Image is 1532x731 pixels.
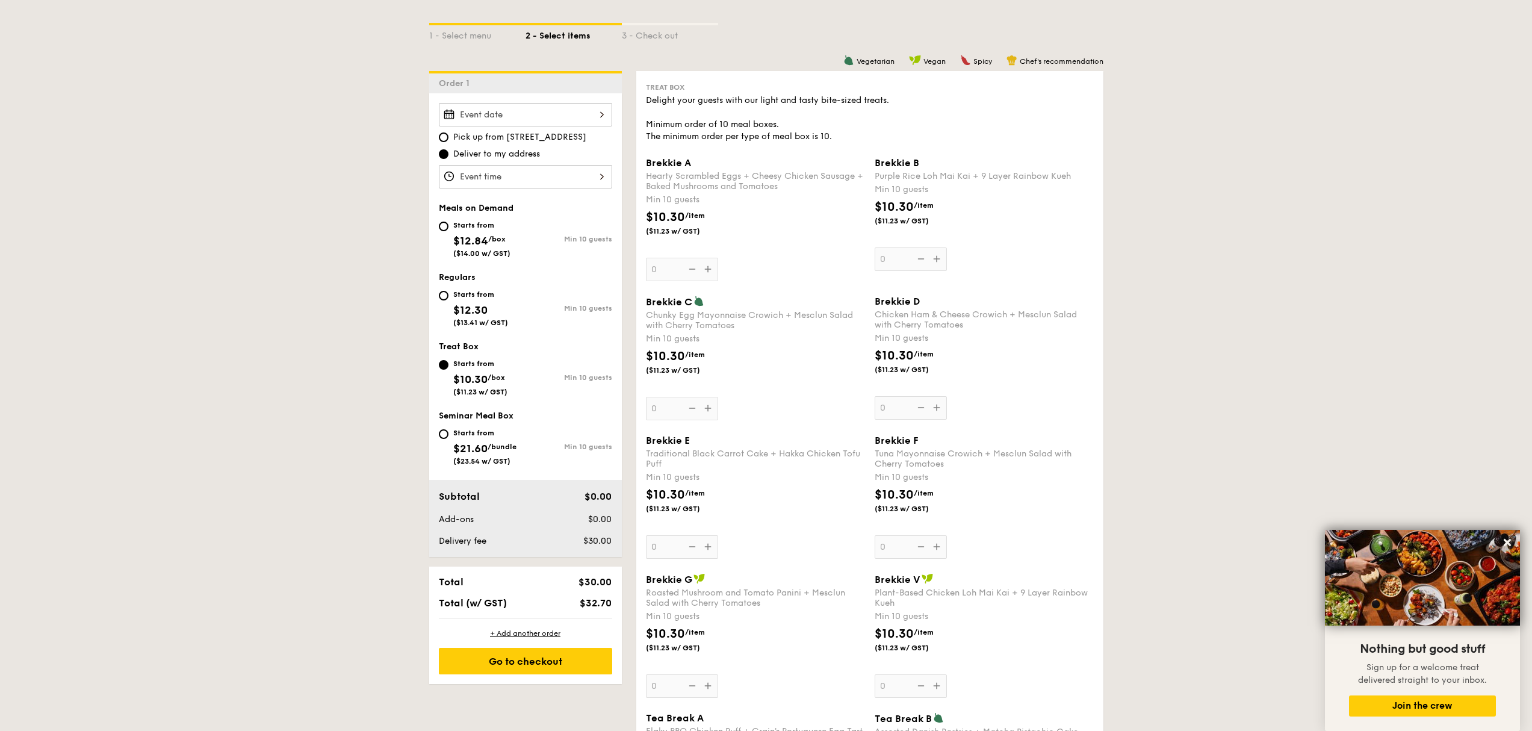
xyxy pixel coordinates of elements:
[646,296,692,308] span: Brekkie C
[685,489,705,497] span: /item
[875,435,919,446] span: Brekkie F
[922,573,934,584] img: icon-vegan.f8ff3823.svg
[685,350,705,359] span: /item
[439,629,612,638] div: + Add another order
[1358,662,1487,685] span: Sign up for a welcome treat delivered straight to your inbox.
[646,310,865,331] div: Chunky Egg Mayonnaise Crowich + Mesclun Salad with Cherry Tomatoes
[646,194,865,206] div: Min 10 guests
[875,171,1094,181] div: Purple Rice Loh Mai Kai + 9 Layer Rainbow Kueh
[453,290,508,299] div: Starts from
[875,332,1094,344] div: Min 10 guests
[646,574,692,585] span: Brekkie G
[1006,55,1017,66] img: icon-chef-hat.a58ddaea.svg
[646,712,704,724] span: Tea Break A
[875,471,1094,484] div: Min 10 guests
[646,349,685,364] span: $10.30
[914,628,934,636] span: /item
[693,296,704,306] img: icon-vegetarian.fe4039eb.svg
[646,643,728,653] span: ($11.23 w/ GST)
[439,103,612,126] input: Event date
[588,514,612,524] span: $0.00
[439,411,513,421] span: Seminar Meal Box
[1360,642,1485,656] span: Nothing but good stuff
[646,210,685,225] span: $10.30
[875,365,957,375] span: ($11.23 w/ GST)
[857,57,895,66] span: Vegetarian
[875,184,1094,196] div: Min 10 guests
[453,249,510,258] span: ($14.00 w/ GST)
[875,574,920,585] span: Brekkie V
[875,449,1094,469] div: Tuna Mayonnaise Crowich + Mesclun Salad with Cherry Tomatoes
[439,648,612,674] div: Go to checkout
[583,536,612,546] span: $30.00
[646,471,865,484] div: Min 10 guests
[439,429,448,439] input: Starts from$21.60/bundle($23.54 w/ GST)Min 10 guests
[685,628,705,636] span: /item
[622,25,718,42] div: 3 - Check out
[646,588,865,608] div: Roasted Mushroom and Tomato Panini + Mesclun Salad with Cherry Tomatoes
[875,504,957,514] span: ($11.23 w/ GST)
[1498,533,1517,552] button: Close
[875,713,932,724] span: Tea Break B
[646,171,865,191] div: Hearty Scrambled Eggs + Cheesy Chicken Sausage + Baked Mushrooms and Tomatoes
[439,536,486,546] span: Delivery fee
[646,333,865,345] div: Min 10 guests
[453,303,488,317] span: $12.30
[685,211,705,220] span: /item
[646,83,684,92] span: Treat Box
[646,504,728,514] span: ($11.23 w/ GST)
[439,576,464,588] span: Total
[875,611,1094,623] div: Min 10 guests
[453,457,510,465] span: ($23.54 w/ GST)
[585,491,612,502] span: $0.00
[453,373,488,386] span: $10.30
[646,365,728,375] span: ($11.23 w/ GST)
[439,514,474,524] span: Add-ons
[578,576,612,588] span: $30.00
[453,220,510,230] div: Starts from
[973,57,992,66] span: Spicy
[960,55,971,66] img: icon-spicy.37a8142b.svg
[439,291,448,300] input: Starts from$12.30($13.41 w/ GST)Min 10 guests
[439,132,448,142] input: Pick up from [STREET_ADDRESS]
[914,350,934,358] span: /item
[1349,695,1496,717] button: Join the crew
[875,627,914,641] span: $10.30
[646,95,1094,143] div: Delight your guests with our light and tasty bite-sized treats. Minimum order of 10 meal boxes. T...
[526,373,612,382] div: Min 10 guests
[646,611,865,623] div: Min 10 guests
[453,234,488,247] span: $12.84
[439,272,476,282] span: Regulars
[580,597,612,609] span: $32.70
[875,296,920,307] span: Brekkie D
[439,78,474,89] span: Order 1
[526,235,612,243] div: Min 10 guests
[693,573,706,584] img: icon-vegan.f8ff3823.svg
[439,203,513,213] span: Meals on Demand
[453,428,516,438] div: Starts from
[439,597,507,609] span: Total (w/ GST)
[453,442,488,455] span: $21.60
[875,310,1094,330] div: Chicken Ham & Cheese Crowich + Mesclun Salad with Cherry Tomatoes
[453,148,540,160] span: Deliver to my address
[488,235,506,243] span: /box
[488,443,516,451] span: /bundle
[429,25,526,42] div: 1 - Select menu
[439,149,448,159] input: Deliver to my address
[439,165,612,188] input: Event time
[526,443,612,451] div: Min 10 guests
[439,222,448,231] input: Starts from$12.84/box($14.00 w/ GST)Min 10 guests
[875,643,957,653] span: ($11.23 w/ GST)
[488,373,505,382] span: /box
[875,200,914,214] span: $10.30
[646,435,690,446] span: Brekkie E
[526,304,612,313] div: Min 10 guests
[933,712,944,723] img: icon-vegetarian.fe4039eb.svg
[453,359,507,369] div: Starts from
[439,491,480,502] span: Subtotal
[439,341,479,352] span: Treat Box
[453,319,508,327] span: ($13.41 w/ GST)
[875,216,957,226] span: ($11.23 w/ GST)
[646,449,865,469] div: Traditional Black Carrot Cake + Hakka Chicken Tofu Puff
[923,57,946,66] span: Vegan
